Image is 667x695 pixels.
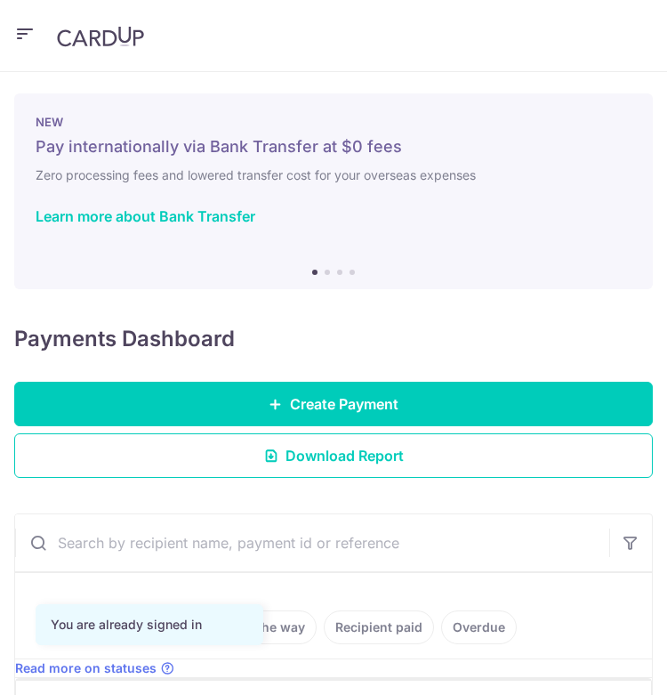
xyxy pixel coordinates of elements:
img: CardUp [57,26,144,47]
h5: Pay internationally via Bank Transfer at $0 fees [36,136,631,158]
a: Recipient paid [324,610,434,644]
p: NEW [36,115,631,129]
iframe: Opens a widget where you can find more information [553,642,649,686]
h6: Zero processing fees and lowered transfer cost for your overseas expenses [36,165,631,186]
a: Download Report [14,433,653,478]
h4: Payments Dashboard [14,325,235,353]
span: Create Payment [290,393,398,415]
div: You are already signed in [51,616,248,634]
a: Read more on statuses [15,659,174,677]
a: Create Payment [14,382,653,426]
input: Search by recipient name, payment id or reference [15,514,609,571]
span: Download Report [285,445,404,466]
a: Learn more about Bank Transfer [36,207,255,225]
a: Overdue [441,610,517,644]
span: Read more on statuses [15,659,157,677]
